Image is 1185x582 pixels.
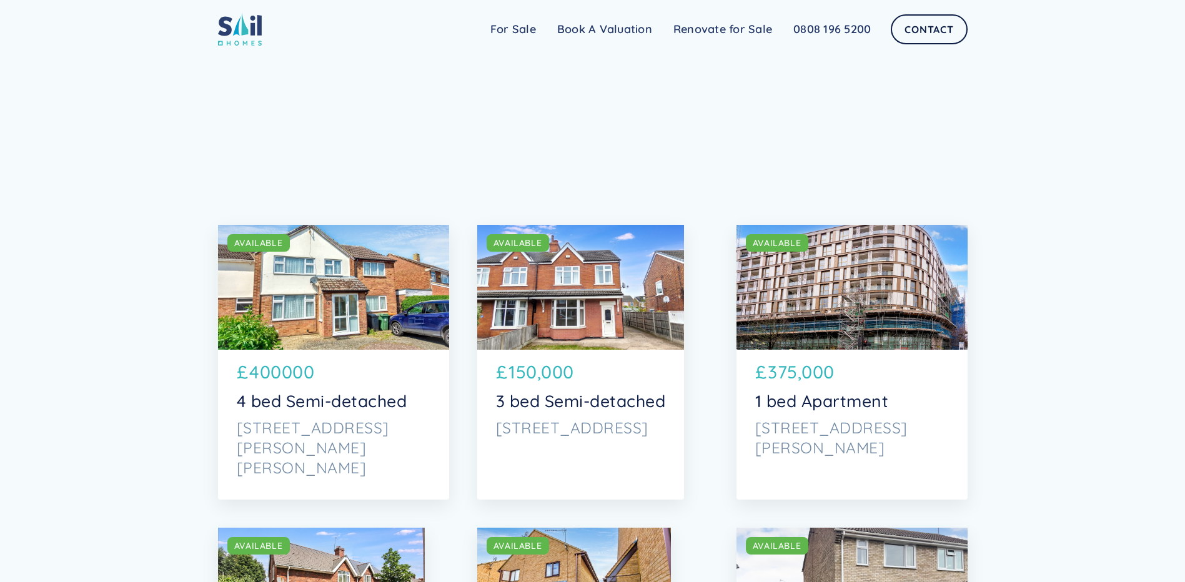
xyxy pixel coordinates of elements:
p: 400000 [249,359,314,386]
div: AVAILABLE [493,237,542,249]
div: AVAILABLE [753,237,801,249]
a: Contact [891,14,967,44]
a: For Sale [480,17,547,42]
p: 3 bed Semi-detached [496,392,666,412]
a: 0808 196 5200 [783,17,881,42]
div: AVAILABLE [753,540,801,552]
p: 4 bed Semi-detached [237,392,430,412]
div: AVAILABLE [493,540,542,552]
p: 150,000 [508,359,574,386]
img: sail home logo colored [218,12,262,46]
p: [STREET_ADDRESS][PERSON_NAME][PERSON_NAME] [237,418,430,478]
p: £ [755,359,767,386]
a: Renovate for Sale [663,17,783,42]
a: AVAILABLE£4000004 bed Semi-detached[STREET_ADDRESS][PERSON_NAME][PERSON_NAME] [218,225,449,500]
p: 375,000 [768,359,835,386]
div: AVAILABLE [234,237,283,249]
div: AVAILABLE [234,540,283,552]
p: [STREET_ADDRESS] [496,418,666,438]
p: £ [237,359,249,386]
a: Book A Valuation [547,17,663,42]
a: AVAILABLE£375,0001 bed Apartment[STREET_ADDRESS][PERSON_NAME] [736,225,968,500]
p: [STREET_ADDRESS][PERSON_NAME] [755,418,949,458]
a: AVAILABLE£150,0003 bed Semi-detached[STREET_ADDRESS] [477,225,685,500]
p: 1 bed Apartment [755,392,949,412]
p: £ [496,359,508,386]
